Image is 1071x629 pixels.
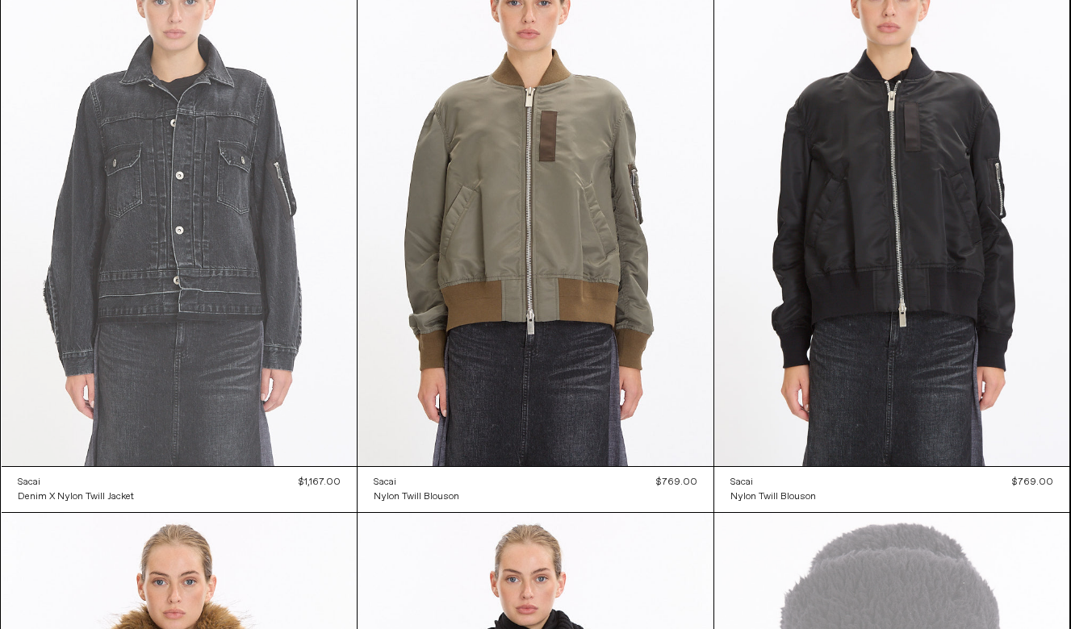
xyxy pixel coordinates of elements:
[18,475,134,489] a: Sacai
[1012,475,1053,489] div: $769.00
[18,476,40,489] div: Sacai
[730,475,816,489] a: Sacai
[374,476,396,489] div: Sacai
[299,475,341,489] div: $1,167.00
[656,475,697,489] div: $769.00
[730,476,753,489] div: Sacai
[18,489,134,504] a: Denim x Nylon Twill Jacket
[730,489,816,504] a: Nylon Twill Blouson
[374,475,459,489] a: Sacai
[374,489,459,504] a: Nylon Twill Blouson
